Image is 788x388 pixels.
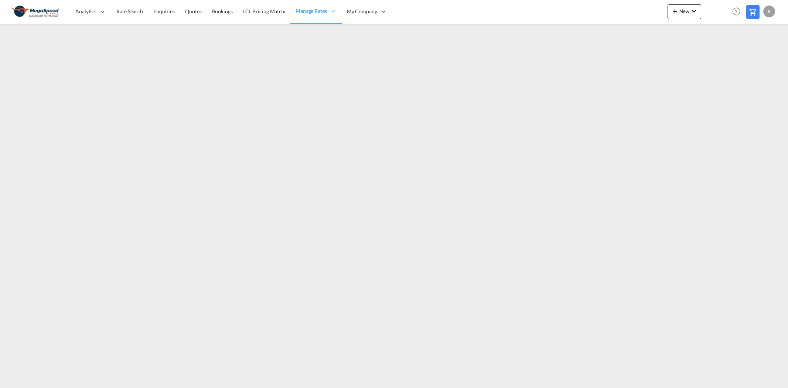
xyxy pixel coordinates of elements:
[296,7,327,15] span: Manage Rates
[116,8,143,14] span: Rate Search
[763,6,775,17] div: R
[671,7,679,16] md-icon: icon-plus 400-fg
[212,8,233,14] span: Bookings
[668,4,701,19] button: icon-plus 400-fgNewicon-chevron-down
[185,8,201,14] span: Quotes
[153,8,175,14] span: Enquiries
[347,8,377,15] span: My Company
[75,8,96,15] span: Analytics
[671,8,698,14] span: New
[243,8,285,14] span: LCL Pricing Matrix
[730,5,743,18] span: Help
[11,3,61,20] img: ad002ba0aea611eda5429768204679d3.JPG
[689,7,698,16] md-icon: icon-chevron-down
[730,5,746,18] div: Help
